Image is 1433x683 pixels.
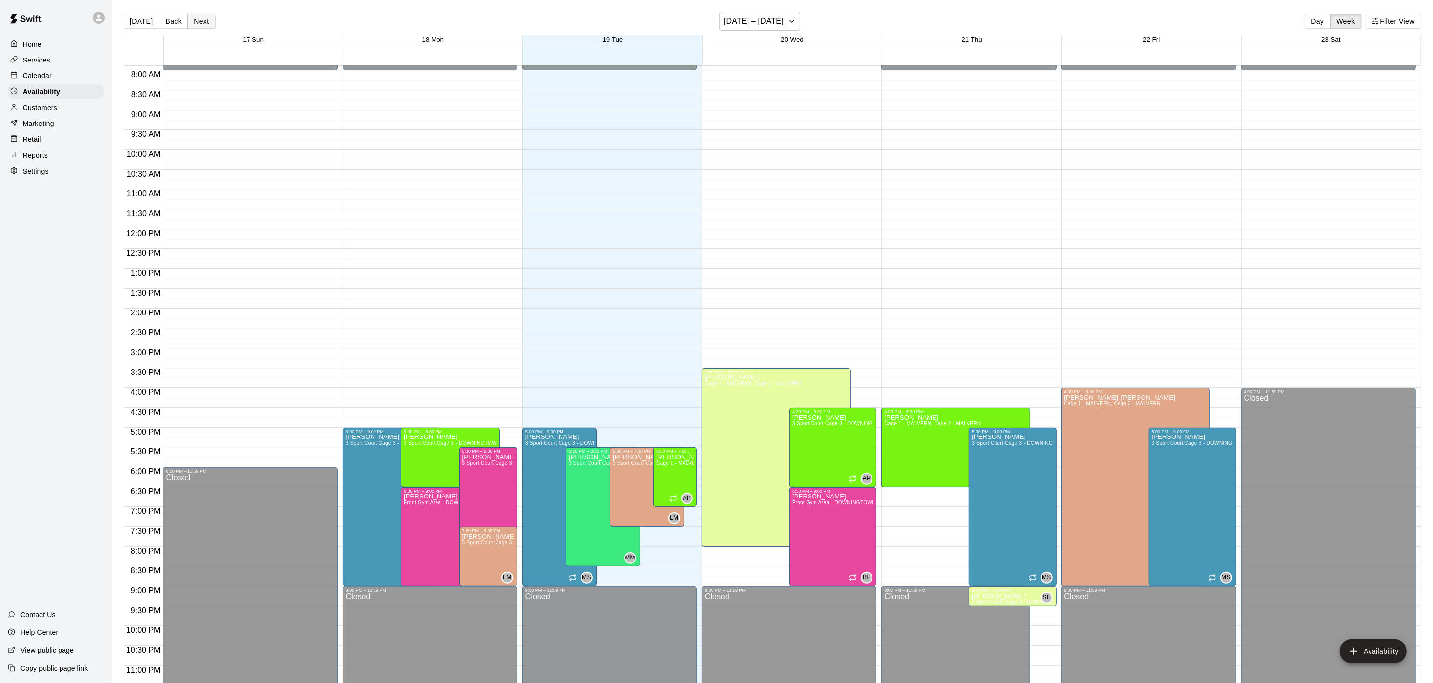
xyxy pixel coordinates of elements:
[1366,14,1421,29] button: Filter View
[128,269,163,277] span: 1:00 PM
[613,460,1153,466] span: 3 Sport Court Cage 3 - DOWNINGTOWN, 2 Turf Cage 2 - DOWNINGTOWN, 1 Turf Cage 1 - DOWNINGTOWN, 3 T...
[1029,574,1037,582] span: Recurring availability
[1305,14,1330,29] button: Day
[187,14,215,29] button: Next
[8,100,104,115] div: Customers
[670,513,678,523] span: LM
[603,36,623,43] button: 19 Tue
[124,626,163,634] span: 10:00 PM
[1064,588,1233,593] div: 9:00 PM – 11:59 PM
[1041,572,1053,584] div: Matt Smith
[582,573,591,583] span: MS
[1041,592,1053,604] div: Shawn Frye
[128,348,163,357] span: 3:00 PM
[525,588,694,593] div: 9:00 PM – 11:59 PM
[128,368,163,376] span: 3:30 PM
[8,164,104,179] a: Settings
[129,90,163,99] span: 8:30 AM
[23,87,60,97] p: Availability
[401,487,500,586] div: 6:30 PM – 9:00 PM: Available
[462,449,514,454] div: 5:30 PM – 8:30 PM
[343,428,442,586] div: 5:00 PM – 9:00 PM: Available
[962,36,982,43] button: 21 Thu
[124,229,163,238] span: 12:00 PM
[23,71,52,81] p: Calendar
[8,53,104,67] a: Services
[243,36,264,43] button: 17 Sun
[669,495,677,502] span: Recurring availability
[656,449,694,454] div: 5:30 PM – 7:00 PM
[128,566,163,575] span: 8:30 PM
[1321,36,1341,43] button: 23 Sat
[125,189,163,198] span: 11:00 AM
[624,552,636,564] div: Morgan Maziarz
[23,39,42,49] p: Home
[522,428,597,586] div: 5:00 PM – 9:00 PM: Available
[8,116,104,131] a: Marketing
[159,14,188,29] button: Back
[1143,36,1160,43] button: 22 Fri
[969,428,1056,586] div: 5:00 PM – 9:00 PM: Available
[653,447,697,507] div: 5:30 PM – 7:00 PM: Available
[656,460,752,466] span: Cage 1 - MALVERN, Cage 2 - MALVERN
[881,408,1030,487] div: 4:30 PM – 6:30 PM: Available
[503,573,511,583] span: LM
[23,55,50,65] p: Services
[781,36,804,43] button: 20 Wed
[8,132,104,147] a: Retail
[346,588,514,593] div: 9:00 PM – 11:59 PM
[459,527,517,586] div: 7:30 PM – 9:00 PM: Available
[23,134,41,144] p: Retail
[569,574,577,582] span: Recurring availability
[404,440,944,446] span: 3 Sport Court Cage 3 - DOWNINGTOWN, 2 Sport Court Cage 2 - DOWNINGTOWN, 1 Turf Cage 1 - DOWNINGTO...
[683,494,691,503] span: AP
[125,170,163,178] span: 10:30 AM
[525,429,594,434] div: 5:00 PM – 9:00 PM
[20,627,58,637] p: Help Center
[884,588,1027,593] div: 9:00 PM – 11:59 PM
[1244,389,1413,394] div: 4:00 PM – 11:59 PM
[792,409,873,414] div: 4:30 PM – 6:30 PM
[789,487,876,586] div: 6:30 PM – 9:00 PM: Available
[129,130,163,138] span: 9:30 AM
[8,37,104,52] a: Home
[8,68,104,83] div: Calendar
[20,663,88,673] p: Copy public page link
[569,449,637,454] div: 5:30 PM – 8:30 PM
[128,289,163,297] span: 1:30 PM
[849,574,857,582] span: Recurring availability
[128,447,163,456] span: 5:30 PM
[166,469,334,474] div: 6:00 PM – 11:59 PM
[1043,593,1051,603] span: SF
[1340,639,1407,663] button: add
[128,328,163,337] span: 2:30 PM
[705,381,801,386] span: Cage 1 - MALVERN, Cage 2 - MALVERN
[613,449,681,454] div: 5:30 PM – 7:30 PM
[23,150,48,160] p: Reports
[124,646,163,654] span: 10:30 PM
[346,429,439,434] div: 5:00 PM – 9:00 PM
[128,547,163,555] span: 8:00 PM
[23,166,49,176] p: Settings
[863,573,871,583] span: BF
[128,467,163,476] span: 6:00 PM
[1221,573,1231,583] span: MS
[8,148,104,163] a: Reports
[501,572,513,584] div: Leise' Ann McCubbin
[20,645,74,655] p: View public page
[404,500,1389,505] span: Front Gym Area - DOWNINGTOWN, 3 Sport Court Cage 3 - DOWNINGTOWN, 2 Sport Court Cage 2 - DOWNINGT...
[128,586,163,595] span: 9:00 PM
[1061,388,1210,586] div: 4:00 PM – 9:00 PM: Available
[724,14,784,28] h6: [DATE] – [DATE]
[8,84,104,99] div: Availability
[462,528,514,533] div: 7:30 PM – 9:00 PM
[124,14,159,29] button: [DATE]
